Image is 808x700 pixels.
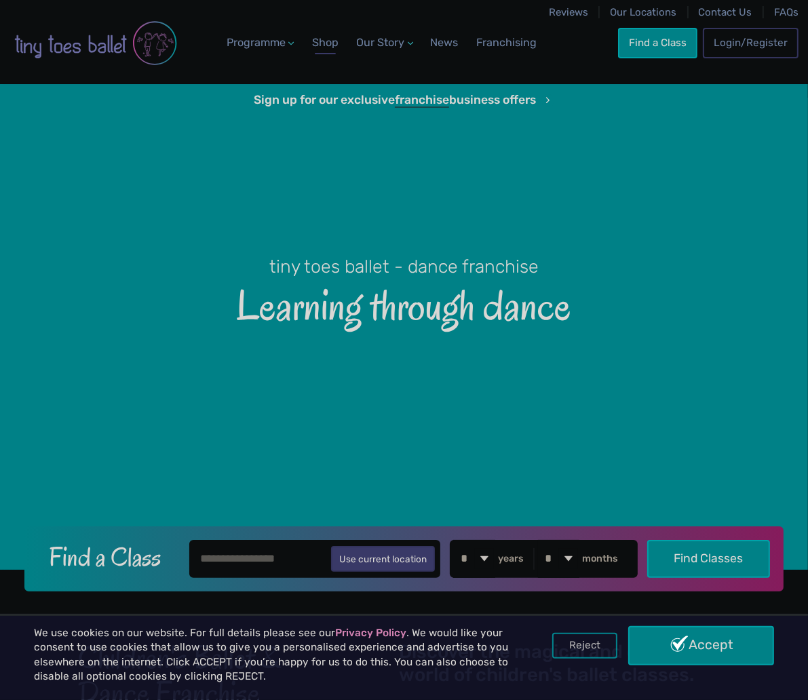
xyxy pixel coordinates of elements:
[582,553,618,565] label: months
[335,627,406,639] a: Privacy Policy
[552,633,617,659] a: Reject
[22,279,786,329] span: Learning through dance
[351,29,419,56] a: Our Story
[307,29,344,56] a: Shop
[34,626,515,684] p: We use cookies on our website. For full details please see our . We would like your consent to us...
[356,36,404,49] span: Our Story
[312,36,339,49] span: Shop
[703,28,798,58] a: Login/Register
[699,6,752,18] a: Contact Us
[331,546,435,572] button: Use current location
[431,36,459,49] span: News
[471,29,542,56] a: Franchising
[38,540,180,574] h2: Find a Class
[476,36,537,49] span: Franchising
[774,6,799,18] a: FAQs
[425,29,463,56] a: News
[498,553,524,565] label: years
[254,93,554,108] a: Sign up for our exclusivefranchisebusiness offers
[269,256,539,277] small: tiny toes ballet - dance franchise
[227,36,286,49] span: Programme
[618,28,697,58] a: Find a Class
[395,93,449,108] strong: franchise
[628,626,774,665] a: Accept
[14,9,177,77] img: tiny toes ballet
[221,29,300,56] a: Programme
[611,6,677,18] a: Our Locations
[647,540,771,578] button: Find Classes
[549,6,588,18] a: Reviews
